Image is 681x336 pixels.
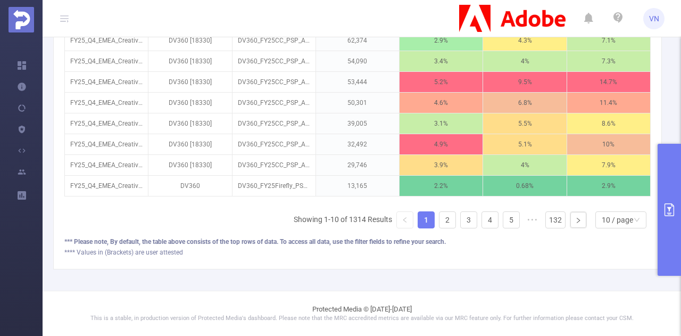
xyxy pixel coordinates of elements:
p: 4.3% [483,30,566,51]
p: DV360_FY25Firefly_PSP_CAffinity-AIAssistant-All-Fire-Google_DE_DSK_VID_1920x1080_ContentInteg-Loo... [232,176,315,196]
p: DV360_FY25CC_PSP_Affinity-Discover-IND-PHSP-Google_DE_DSK_ST_970x250_Nicola-Creative1-LoopMe-High... [232,72,315,92]
p: 11.4% [567,93,650,113]
p: DV360 [18330] [148,72,231,92]
p: This is a stable, in production version of Protected Media's dashboard. Please note that the MRC ... [69,314,654,323]
p: DV360_FY25CC_PSP_Affinity-Discover-IND-PHSP-Google_DE_DSK_ST_160x600_Nicola-Creative1-LoopMe-High... [232,155,315,175]
p: 5.2% [400,72,483,92]
li: Showing 1-10 of 1314 Results [294,211,392,228]
p: 13,165 [316,176,399,196]
p: 39,005 [316,113,399,134]
p: DV360 [18330] [148,155,231,175]
p: 2.9% [400,30,483,51]
span: VN [649,8,659,29]
p: DV360_FY25CC_PSP_Affinity-Discover-IND-PHSP-Google_FR_DSK_ST_300x250_Zak-Creative1-LoopMe-HighImp... [232,113,315,134]
a: 132 [546,212,565,228]
li: Next 5 Pages [524,211,541,228]
p: 14.7% [567,72,650,92]
p: DV360_FY25CC_PSP_Affinity-Discover-IND-PHSP-Google_DE_DSK_ST_728x90_Nicola-Creative1-LoopMe-HighI... [232,93,315,113]
a: 5 [503,212,519,228]
i: icon: down [634,217,640,224]
p: 2.2% [400,176,483,196]
p: DV360_FY25CC_PSP_Affinity-Discover-IND-PHSP-Google_DE_DSK_ST_300x250_Nicola-Creative1-LoopMe-High... [232,134,315,154]
i: icon: right [575,217,582,224]
i: icon: left [402,217,408,223]
p: FY25_Q4_EMEA_Creative_EveryoneCan_Progression_Progression_CP2ZDP1_P42497_NA [286888] [65,30,148,51]
a: 4 [482,212,498,228]
footer: Protected Media © [DATE]-[DATE] [43,291,681,336]
p: 3.4% [400,51,483,71]
p: FY25_Q4_EMEA_Creative_EveryoneCan_Progression_Progression_CP2ZDP1_P42497_NA [286888] [65,113,148,134]
p: 3.9% [400,155,483,175]
p: 7.3% [567,51,650,71]
p: FY25_Q4_EMEA_Creative_Firefly_Progression_Progression_4200402933-CP32JCY_P42467_NA [287006] [65,176,148,196]
p: 8.6% [567,113,650,134]
li: Previous Page [396,211,413,228]
li: Next Page [570,211,587,228]
p: 10% [567,134,650,154]
p: 4% [483,51,566,71]
p: DV360 [18330] [148,51,231,71]
p: FY25_Q4_EMEA_Creative_EveryoneCan_Progression_Progression_CP2ZDP1_P42497_NA [286888] [65,134,148,154]
li: 4 [481,211,499,228]
p: 50,301 [316,93,399,113]
p: 5.5% [483,113,566,134]
img: Protected Media [9,7,34,32]
li: 3 [460,211,477,228]
a: 3 [461,212,477,228]
p: 7.9% [567,155,650,175]
p: 9.5% [483,72,566,92]
p: 29,746 [316,155,399,175]
p: 4% [483,155,566,175]
li: 132 [545,211,566,228]
li: 2 [439,211,456,228]
p: DV360 [148,176,231,196]
div: **** Values in (Brackets) are user attested [64,248,651,257]
p: DV360 [18330] [148,134,231,154]
span: ••• [524,211,541,228]
li: 1 [418,211,435,228]
p: FY25_Q4_EMEA_Creative_EveryoneCan_Progression_Progression_CP2ZDP1_P42497_NA [286888] [65,155,148,175]
p: 53,444 [316,72,399,92]
p: DV360 [18330] [148,93,231,113]
p: FY25_Q4_EMEA_Creative_EveryoneCan_Progression_Progression_CP2ZDP1_P42497_NA [286888] [65,51,148,71]
p: 3.1% [400,113,483,134]
p: 5.1% [483,134,566,154]
p: DV360_FY25CC_PSP_Affinity-Discover-IND-PHSP-Google_FR_DSK_ST_300x600_Zak-Creative1-LoopMe-HighImp... [232,51,315,71]
p: 54,090 [316,51,399,71]
div: *** Please note, By default, the table above consists of the top rows of data. To access all data... [64,237,651,247]
p: FY25_Q4_EMEA_Creative_EveryoneCan_Progression_Progression_CP2ZDP1_P42497_NA [286888] [65,93,148,113]
p: DV360_FY25CC_PSP_Affinity-Discover-IND-PHSP-Google_DE_DSK_ST_300x600_Nicola-Creative1-LoopMe-High... [232,30,315,51]
p: 2.9% [567,176,650,196]
p: FY25_Q4_EMEA_Creative_EveryoneCan_Progression_Progression_CP2ZDP1_P42497_NA [286888] [65,72,148,92]
p: 6.8% [483,93,566,113]
li: 5 [503,211,520,228]
p: 7.1% [567,30,650,51]
p: 4.9% [400,134,483,154]
a: 1 [418,212,434,228]
p: DV360 [18330] [148,30,231,51]
p: DV360 [18330] [148,113,231,134]
a: 2 [439,212,455,228]
p: 0.68% [483,176,566,196]
div: 10 / page [602,212,633,228]
p: 62,374 [316,30,399,51]
p: 32,492 [316,134,399,154]
p: 4.6% [400,93,483,113]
